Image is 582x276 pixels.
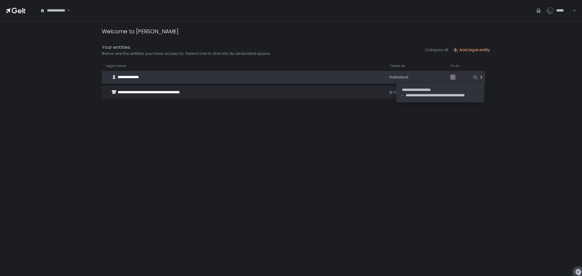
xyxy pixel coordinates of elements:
[450,64,460,68] span: To do
[102,51,271,56] div: Below are the entities you have access to. Select one to dive into its dedicated space.
[390,90,443,95] div: S-Corporation
[105,64,126,68] span: Legal name
[425,47,448,53] button: Collapse all
[36,4,70,17] div: Search for option
[102,27,179,35] div: Welcome to [PERSON_NAME]
[450,75,456,80] span: 1
[390,75,443,80] div: Individual
[390,64,405,68] span: Taxed as
[66,8,67,14] input: Search for option
[450,90,456,95] span: 0
[453,47,490,53] button: Add legal entity
[102,44,271,51] div: Your entities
